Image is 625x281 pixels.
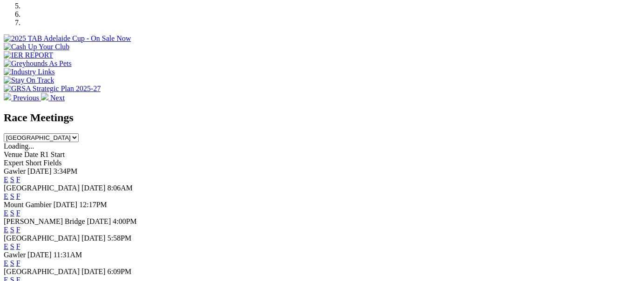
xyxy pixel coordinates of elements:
img: Industry Links [4,68,55,76]
a: E [4,242,8,250]
a: S [10,209,14,217]
img: 2025 TAB Adelaide Cup - On Sale Now [4,34,131,43]
span: Previous [13,94,39,102]
a: E [4,209,8,217]
a: S [10,242,14,250]
a: F [16,176,20,183]
span: 4:00PM [113,217,137,225]
span: Gawler [4,167,26,175]
span: Gawler [4,251,26,259]
a: F [16,259,20,267]
span: [GEOGRAPHIC_DATA] [4,184,80,192]
span: 12:17PM [79,201,107,209]
span: [DATE] [27,251,52,259]
a: F [16,242,20,250]
a: F [16,226,20,234]
img: Stay On Track [4,76,54,85]
span: [GEOGRAPHIC_DATA] [4,268,80,275]
span: Fields [43,159,61,167]
span: [DATE] [81,184,106,192]
a: S [10,259,14,267]
a: S [10,226,14,234]
a: E [4,226,8,234]
img: Greyhounds As Pets [4,59,72,68]
img: chevron-right-pager-white.svg [41,93,48,100]
span: [DATE] [54,201,78,209]
img: chevron-left-pager-white.svg [4,93,11,100]
span: [DATE] [81,268,106,275]
span: Date [24,150,38,158]
span: R1 Start [40,150,65,158]
span: 8:06AM [108,184,133,192]
a: S [10,176,14,183]
span: [DATE] [27,167,52,175]
img: GRSA Strategic Plan 2025-27 [4,85,101,93]
span: [GEOGRAPHIC_DATA] [4,234,80,242]
span: [PERSON_NAME] Bridge [4,217,85,225]
span: Venue [4,150,22,158]
span: Short [26,159,42,167]
span: 6:09PM [108,268,132,275]
a: F [16,192,20,200]
a: E [4,259,8,267]
a: F [16,209,20,217]
span: 5:58PM [108,234,132,242]
span: Next [50,94,65,102]
span: Loading... [4,142,34,150]
span: [DATE] [81,234,106,242]
a: Previous [4,94,41,102]
span: 3:34PM [54,167,78,175]
span: [DATE] [87,217,111,225]
span: Mount Gambier [4,201,52,209]
h2: Race Meetings [4,111,621,124]
a: S [10,192,14,200]
span: Expert [4,159,24,167]
a: E [4,192,8,200]
img: IER REPORT [4,51,53,59]
a: Next [41,94,65,102]
img: Cash Up Your Club [4,43,69,51]
a: E [4,176,8,183]
span: 11:31AM [54,251,82,259]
